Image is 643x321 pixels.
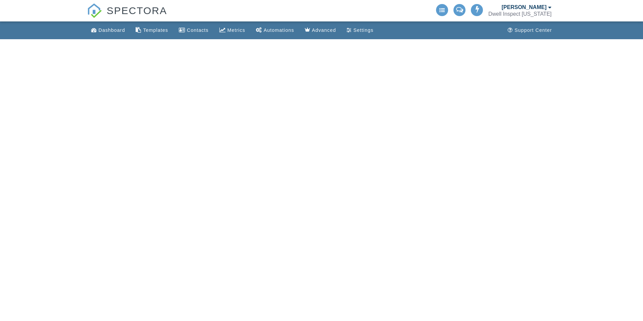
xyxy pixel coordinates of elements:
[312,27,336,33] div: Advanced
[176,24,211,37] a: Contacts
[353,27,373,33] div: Settings
[344,24,376,37] a: Settings
[502,4,547,11] div: [PERSON_NAME]
[187,27,209,33] div: Contacts
[505,24,555,37] a: Support Center
[217,24,248,37] a: Metrics
[488,11,552,17] div: Dwell Inspect Idaho
[143,27,168,33] div: Templates
[302,24,339,37] a: Advanced
[87,3,102,18] img: The Best Home Inspection Software - Spectora
[264,27,294,33] div: Automations
[253,24,297,37] a: Automations (Advanced)
[87,10,167,22] a: SPECTORA
[106,3,167,17] span: SPECTORA
[514,27,552,33] div: Support Center
[98,27,125,33] div: Dashboard
[88,24,128,37] a: Dashboard
[227,27,245,33] div: Metrics
[133,24,171,37] a: Templates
